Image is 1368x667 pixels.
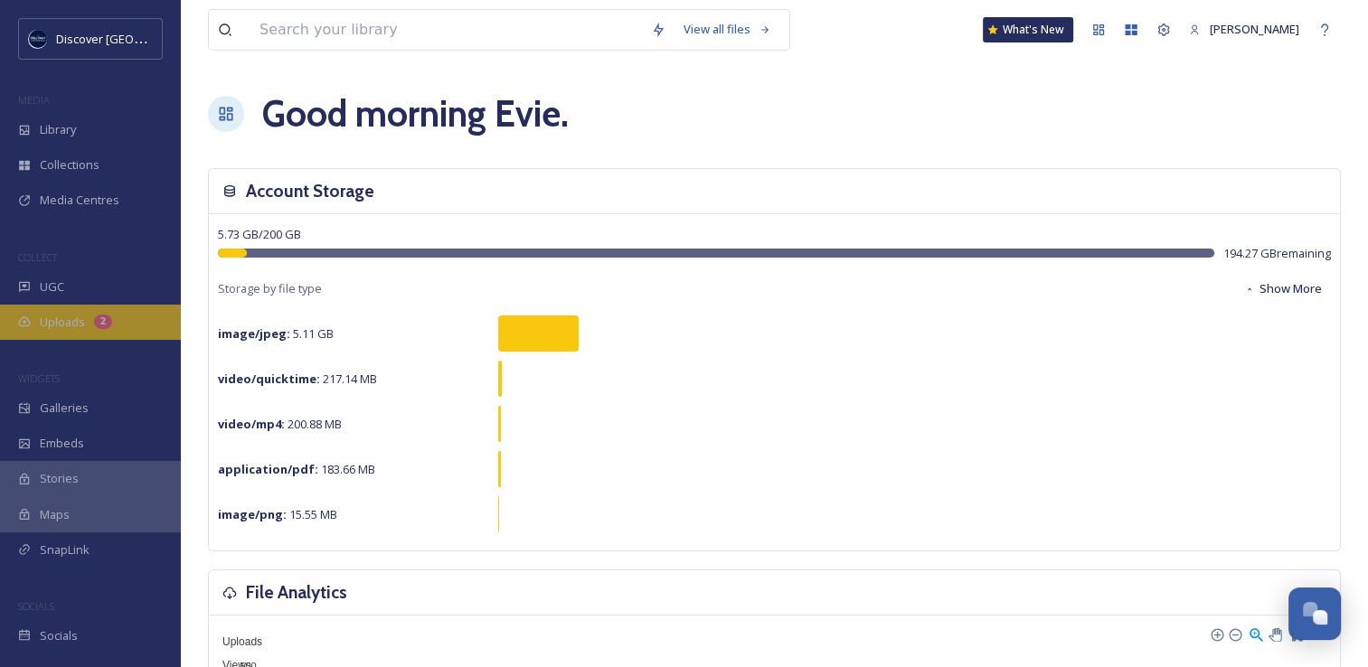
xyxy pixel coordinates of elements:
span: Stories [40,470,79,487]
div: Selection Zoom [1248,625,1263,641]
strong: application/pdf : [218,461,318,477]
span: COLLECT [18,250,57,264]
h3: File Analytics [246,579,347,606]
span: [PERSON_NAME] [1210,21,1299,37]
a: [PERSON_NAME] [1180,12,1308,47]
span: Discover [GEOGRAPHIC_DATA] [56,30,221,47]
div: Reset Zoom [1288,625,1304,641]
div: 2 [94,315,112,329]
span: SOCIALS [18,599,54,613]
span: Uploads [209,635,262,648]
span: Collections [40,156,99,174]
div: Panning [1269,628,1279,639]
span: Media Centres [40,192,119,209]
input: Search your library [250,10,642,50]
strong: video/mp4 : [218,416,285,432]
a: What's New [983,17,1073,42]
strong: video/quicktime : [218,371,320,387]
span: Maps [40,506,70,523]
span: 217.14 MB [218,371,377,387]
h3: Account Storage [246,178,374,204]
span: UGC [40,278,64,296]
span: Storage by file type [218,280,322,297]
span: 5.73 GB / 200 GB [218,226,301,242]
span: 183.66 MB [218,461,375,477]
span: Uploads [40,314,85,331]
span: Socials [40,627,78,644]
h1: Good morning Evie . [262,87,569,141]
img: Untitled%20design%20%282%29.png [29,30,47,48]
strong: image/jpeg : [218,325,290,342]
span: Embeds [40,435,84,452]
span: Library [40,121,76,138]
span: WIDGETS [18,371,60,385]
strong: image/png : [218,506,287,522]
span: MEDIA [18,93,50,107]
span: 200.88 MB [218,416,342,432]
span: 194.27 GB remaining [1223,245,1331,262]
span: 5.11 GB [218,325,334,342]
span: Galleries [40,399,89,417]
div: Zoom Out [1228,627,1241,640]
div: Menu [1307,625,1322,641]
span: 15.55 MB [218,506,337,522]
button: Show More [1235,271,1331,306]
button: Open Chat [1288,587,1341,640]
a: View all files [675,12,780,47]
span: SnapLink [40,541,90,559]
div: Zoom In [1210,627,1222,640]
